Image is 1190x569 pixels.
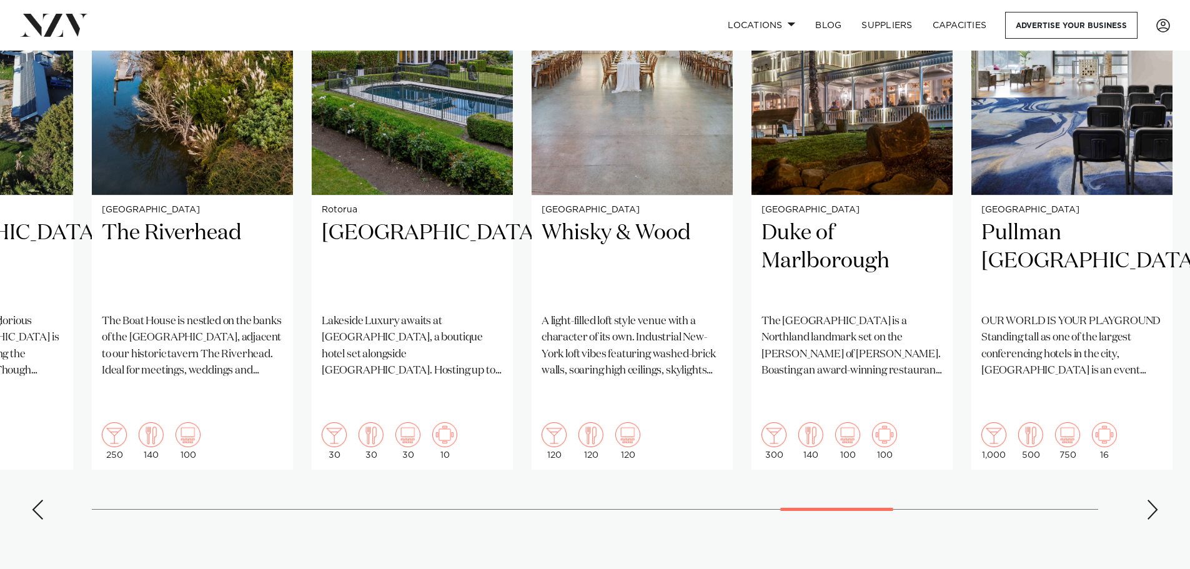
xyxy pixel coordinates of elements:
h2: Duke of Marlborough [761,219,943,304]
div: 30 [359,422,384,460]
img: cocktail.png [322,422,347,447]
h2: The Riverhead [102,219,283,304]
small: [GEOGRAPHIC_DATA] [542,205,723,215]
img: dining.png [1018,422,1043,447]
small: [GEOGRAPHIC_DATA] [761,205,943,215]
h2: Pullman [GEOGRAPHIC_DATA] [981,219,1163,304]
a: Locations [718,12,805,39]
div: 30 [322,422,347,460]
img: theatre.png [176,422,201,447]
a: BLOG [805,12,851,39]
small: [GEOGRAPHIC_DATA] [102,205,283,215]
img: dining.png [359,422,384,447]
div: 30 [395,422,420,460]
a: Advertise your business [1005,12,1138,39]
img: meeting.png [432,422,457,447]
div: 1,000 [981,422,1006,460]
img: theatre.png [835,422,860,447]
img: meeting.png [872,422,897,447]
div: 100 [176,422,201,460]
p: The [GEOGRAPHIC_DATA] is a Northland landmark set on the [PERSON_NAME] of [PERSON_NAME]. Boasting... [761,314,943,379]
img: theatre.png [1055,422,1080,447]
h2: [GEOGRAPHIC_DATA] [322,219,503,304]
div: 250 [102,422,127,460]
img: dining.png [578,422,603,447]
small: Rotorua [322,205,503,215]
p: Lakeside Luxury awaits at [GEOGRAPHIC_DATA], a boutique hotel set alongside [GEOGRAPHIC_DATA]. Ho... [322,314,503,379]
a: SUPPLIERS [851,12,922,39]
div: 10 [432,422,457,460]
img: cocktail.png [981,422,1006,447]
small: [GEOGRAPHIC_DATA] [981,205,1163,215]
div: 120 [542,422,567,460]
img: meeting.png [1092,422,1117,447]
p: OUR WORLD IS YOUR PLAYGROUND Standing tall as one of the largest conferencing hotels in the city,... [981,314,1163,379]
div: 140 [139,422,164,460]
h2: Whisky & Wood [542,219,723,304]
div: 300 [761,422,786,460]
div: 750 [1055,422,1080,460]
img: theatre.png [395,422,420,447]
div: 16 [1092,422,1117,460]
img: cocktail.png [102,422,127,447]
div: 140 [798,422,823,460]
p: The Boat House is nestled on the banks of the [GEOGRAPHIC_DATA], adjacent to our historic tavern ... [102,314,283,379]
img: nzv-logo.png [20,14,88,36]
div: 100 [872,422,897,460]
img: theatre.png [615,422,640,447]
div: 500 [1018,422,1043,460]
p: A light-filled loft style venue with a character of its own. Industrial New-York loft vibes featu... [542,314,723,379]
img: cocktail.png [761,422,786,447]
div: 100 [835,422,860,460]
img: dining.png [139,422,164,447]
div: 120 [578,422,603,460]
div: 120 [615,422,640,460]
img: dining.png [798,422,823,447]
a: Capacities [923,12,997,39]
img: cocktail.png [542,422,567,447]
